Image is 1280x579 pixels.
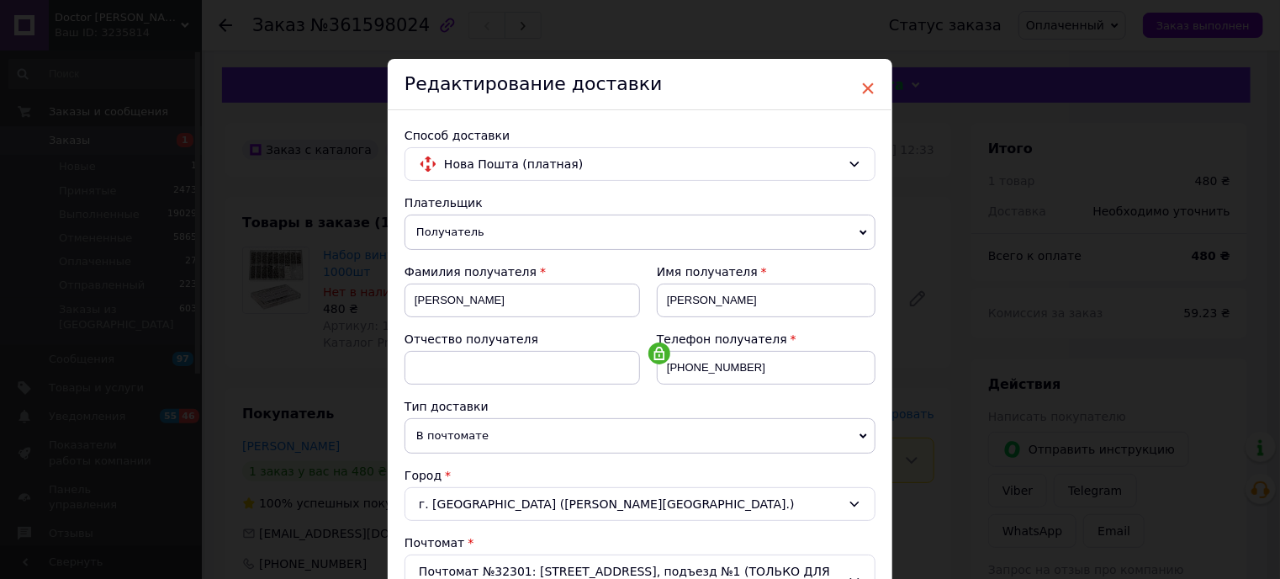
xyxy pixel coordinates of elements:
div: Почтомат [405,534,875,551]
span: Нова Пошта (платная) [444,155,841,173]
span: Тип доставки [405,400,489,413]
input: +380 [657,351,875,385]
div: Город [405,467,875,484]
span: × [860,74,875,103]
span: Имя получателя [657,265,758,279]
div: Редактирование доставки [388,59,892,110]
span: Получатель [405,215,875,250]
span: Телефон получателя [657,332,787,346]
span: Фамилия получателя [405,265,537,279]
div: г. [GEOGRAPHIC_DATA] ([PERSON_NAME][GEOGRAPHIC_DATA].) [405,487,875,521]
div: Способ доставки [405,127,875,144]
span: Отчество получателя [405,332,538,346]
span: Плательщик [405,196,483,210]
span: В почтомате [405,418,875,454]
